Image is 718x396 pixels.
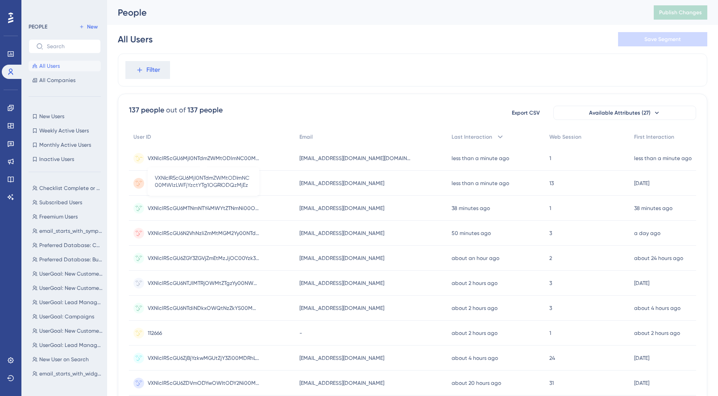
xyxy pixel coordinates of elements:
span: VXNlclR5cGU6MjI0NTdmZWMtODlmNC00MWIzLWFjYzctYTg1OGRlODQzMjEz [148,155,259,162]
button: email_starts_with_symphony [29,226,106,236]
span: 3 [549,305,552,312]
span: UserGoal: New Customers, Lead Management [39,270,103,277]
span: Weekly Active Users [39,127,89,134]
button: Checklist Complete or Dismissed [29,183,106,194]
time: about 4 hours ago [452,355,498,361]
time: 38 minutes ago [452,205,490,211]
span: [EMAIL_ADDRESS][DOMAIN_NAME] [299,205,384,212]
div: out of [166,105,186,115]
span: Export CSV [512,109,540,116]
button: Weekly Active Users [29,125,101,136]
time: [DATE] [634,355,649,361]
span: UserGoal: Lead Management [39,342,103,349]
button: Export CSV [503,106,548,120]
span: Monthly Active Users [39,141,91,148]
button: UserGoal: Lead Management, Campaigns [29,297,106,308]
time: about 24 hours ago [634,255,683,261]
span: [EMAIL_ADDRESS][DOMAIN_NAME] [299,280,384,287]
time: 50 minutes ago [452,230,491,236]
span: [EMAIL_ADDRESS][DOMAIN_NAME] [299,355,384,362]
span: [EMAIL_ADDRESS][DOMAIN_NAME] [299,305,384,312]
button: Monthly Active Users [29,140,101,150]
button: UserGoal: New Customers, Lead Management [29,268,106,279]
time: about 2 hours ago [452,280,498,286]
span: Freemium Users [39,213,78,220]
button: Filter [125,61,170,79]
button: All Companies [29,75,101,86]
span: 24 [549,355,555,362]
span: 13 [549,180,554,187]
span: - [299,330,302,337]
span: Filter [146,65,160,75]
time: [DATE] [634,380,649,386]
span: VXNlclR5cGU6NTJlMTRjOWMtZTgzYy00NWZmLTkzNzEtM2E3MzI3ZWMzZWU2 [148,280,259,287]
span: Email [299,133,313,140]
span: 1 [549,330,551,337]
time: a day ago [634,230,660,236]
button: UserGoal: New Customers [29,326,106,336]
button: New [76,21,101,32]
time: [DATE] [634,280,649,286]
span: 3 [549,280,552,287]
button: UserGoal: Campaigns [29,311,106,322]
span: Preferred Database: Consumer [39,242,103,249]
span: New Users [39,113,64,120]
span: [EMAIL_ADDRESS][DOMAIN_NAME] [299,379,384,387]
span: VXNlclR5cGU6MjI0NTdmZWMtODlmNC00MWIzLWFjYzctYTg1OGRlODQzMjEz [155,174,252,189]
button: Freemium Users [29,211,106,222]
span: VXNlclR5cGU6NTdiNDkxOWQtNzZkYS00MGI1LTk1MGQtOTZkZDM5OTc0ODIy [148,305,259,312]
button: Publish Changes [654,5,707,20]
span: Save Segment [644,36,681,43]
div: PEOPLE [29,23,47,30]
button: Preferred Database: Business [29,254,106,265]
time: less than a minute ago [634,155,692,161]
time: 38 minutes ago [634,205,672,211]
button: Inactive Users [29,154,101,165]
time: [DATE] [634,180,649,186]
span: 2 [549,255,552,262]
span: Last Interaction [452,133,492,140]
button: UserGoal: Lead Management [29,340,106,351]
span: 31 [549,379,554,387]
span: First Interaction [634,133,674,140]
span: [EMAIL_ADDRESS][DOMAIN_NAME][DOMAIN_NAME] [299,155,411,162]
span: Checklist Complete or Dismissed [39,185,103,192]
time: about 2 hours ago [634,330,680,336]
span: [EMAIL_ADDRESS][DOMAIN_NAME] [299,180,384,187]
span: VXNlclR5cGU6ZGY3ZGVjZmEtMzJjOC00Yzk3LTkwOGYtY2U3MGU3ZDQ4ZDM5 [148,255,259,262]
button: All Users [29,61,101,71]
span: UserGoal: Lead Management, Campaigns [39,299,103,306]
span: Available Attributes (27) [589,109,651,116]
span: Preferred Database: Business [39,256,103,263]
button: UserGoal: New Customers, Campaigns [29,283,106,293]
span: 1 [549,205,551,212]
span: Subscribed Users [39,199,82,206]
button: email_starts_with_widget [29,368,106,379]
button: Save Segment [618,32,707,46]
span: [EMAIL_ADDRESS][DOMAIN_NAME] [299,255,384,262]
span: Web Session [549,133,581,140]
span: UserGoal: Campaigns [39,313,94,320]
span: 112666 [148,330,162,337]
time: about an hour ago [452,255,499,261]
div: 137 people [129,105,164,115]
time: about 2 hours ago [452,305,498,311]
span: Publish Changes [659,9,702,16]
div: People [118,6,631,19]
span: All Users [39,62,60,70]
time: less than a minute ago [452,180,509,186]
span: 1 [549,155,551,162]
button: Subscribed Users [29,197,106,208]
div: All Users [118,33,153,45]
span: VXNlclR5cGU6ZDVmODYwOWItODY2Ni00M2EwLTljMDItNDNhMDZiZjU2Nzc3 [148,379,259,387]
span: email_starts_with_widget [39,370,103,377]
time: less than a minute ago [452,155,509,161]
span: VXNlclR5cGU6MTNmNTY4MWYtZTNmNi00OTdhLThlYjktZDMxNDExMDgwNTcy [148,205,259,212]
input: Search [47,43,93,49]
span: New [87,23,98,30]
time: about 2 hours ago [452,330,498,336]
span: Inactive Users [39,156,74,163]
button: New User on Search [29,354,106,365]
div: 137 people [187,105,223,115]
time: about 4 hours ago [634,305,681,311]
